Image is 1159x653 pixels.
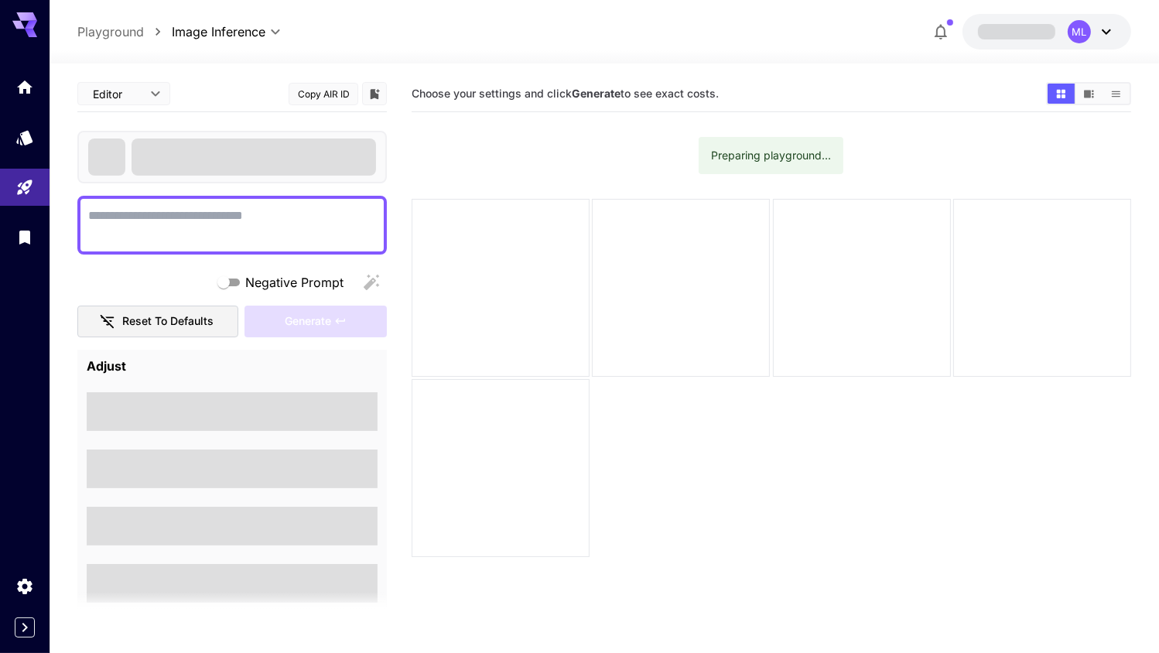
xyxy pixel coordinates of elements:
[244,306,387,337] div: Please fill the prompt
[711,142,831,169] div: Preparing playground...
[1068,20,1091,43] div: ML
[15,227,34,247] div: Library
[412,87,719,100] span: Choose your settings and click to see exact costs.
[1103,84,1130,104] button: Show images in list view
[87,359,378,374] h4: Adjust
[245,273,344,292] span: Negative Prompt
[77,22,144,41] a: Playground
[1075,84,1103,104] button: Show images in video view
[172,22,265,41] span: Image Inference
[572,87,621,100] b: Generate
[1046,82,1131,105] div: Show images in grid viewShow images in video viewShow images in list view
[15,128,34,147] div: Models
[15,576,34,596] div: Settings
[1048,84,1075,104] button: Show images in grid view
[77,22,172,41] nav: breadcrumb
[77,306,238,337] button: Reset to defaults
[962,14,1131,50] button: ML
[15,77,34,97] div: Home
[15,617,35,638] button: Expand sidebar
[368,84,381,103] button: Add to library
[15,178,34,197] div: Playground
[93,86,141,102] span: Editor
[289,83,358,105] button: Copy AIR ID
